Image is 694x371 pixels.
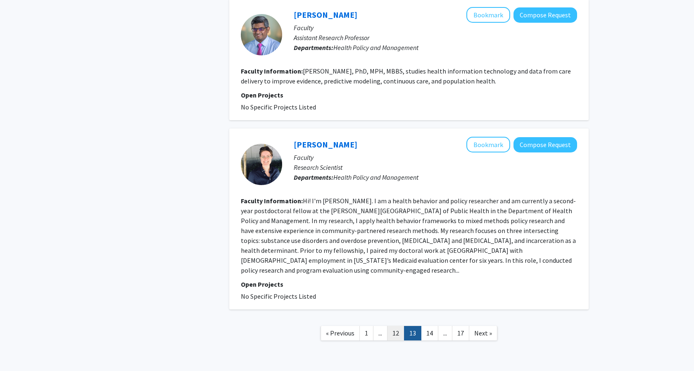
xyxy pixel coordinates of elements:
b: Faculty Information: [241,67,303,75]
span: ... [443,329,447,337]
p: Faculty [294,152,577,162]
p: Open Projects [241,279,577,289]
b: Faculty Information: [241,197,303,205]
button: Compose Request to Olivia Sugarman [513,137,577,152]
span: No Specific Projects Listed [241,292,316,300]
a: 1 [359,326,373,340]
fg-read-more: Hi! I'm [PERSON_NAME]. I am a health behavior and policy researcher and am currently a second-yea... [241,197,576,274]
p: Assistant Research Professor [294,33,577,43]
b: Departments: [294,43,333,52]
button: Compose Request to Chintan Pandya [513,7,577,23]
a: [PERSON_NAME] [294,10,357,20]
button: Add Olivia Sugarman to Bookmarks [466,137,510,152]
a: 14 [421,326,438,340]
span: Health Policy and Management [333,43,418,52]
p: Open Projects [241,90,577,100]
span: ... [378,329,382,337]
nav: Page navigation [229,318,589,351]
button: Add Chintan Pandya to Bookmarks [466,7,510,23]
a: Previous [321,326,360,340]
a: 12 [387,326,404,340]
a: Next [469,326,497,340]
p: Faculty [294,23,577,33]
span: Health Policy and Management [333,173,418,181]
a: [PERSON_NAME] [294,139,357,150]
span: Next » [474,329,492,337]
fg-read-more: [PERSON_NAME], PhD, MPH, MBBS, studies health information technology and data from care delivery ... [241,67,571,85]
b: Departments: [294,173,333,181]
a: 17 [452,326,469,340]
p: Research Scientist [294,162,577,172]
span: « Previous [326,329,354,337]
span: No Specific Projects Listed [241,103,316,111]
iframe: Chat [6,334,35,365]
a: 13 [404,326,421,340]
